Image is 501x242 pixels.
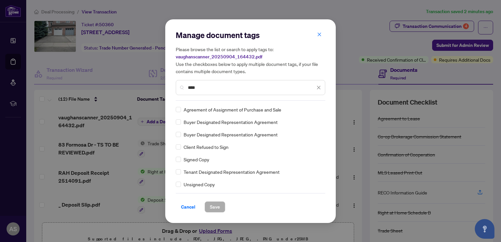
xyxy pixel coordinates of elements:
h5: Please browse the list or search to apply tags to: Use the checkboxes below to apply multiple doc... [176,46,325,75]
span: Tenant Designated Representation Agreement [184,168,280,175]
span: Cancel [181,202,195,212]
button: Save [205,201,225,212]
button: Cancel [176,201,201,212]
span: Agreement of Assignment of Purchase and Sale [184,106,281,113]
span: Client Refused to Sign [184,143,229,151]
span: close [317,32,322,37]
span: Buyer Designated Representation Agreement [184,131,278,138]
span: close [316,85,321,90]
span: vaughanscanner_20250904_164432.pdf [176,54,262,60]
h2: Manage document tags [176,30,325,40]
button: Open asap [475,219,494,239]
span: Unsigned Copy [184,181,215,188]
span: Buyer Designated Representation Agreement [184,118,278,126]
span: Signed Copy [184,156,209,163]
